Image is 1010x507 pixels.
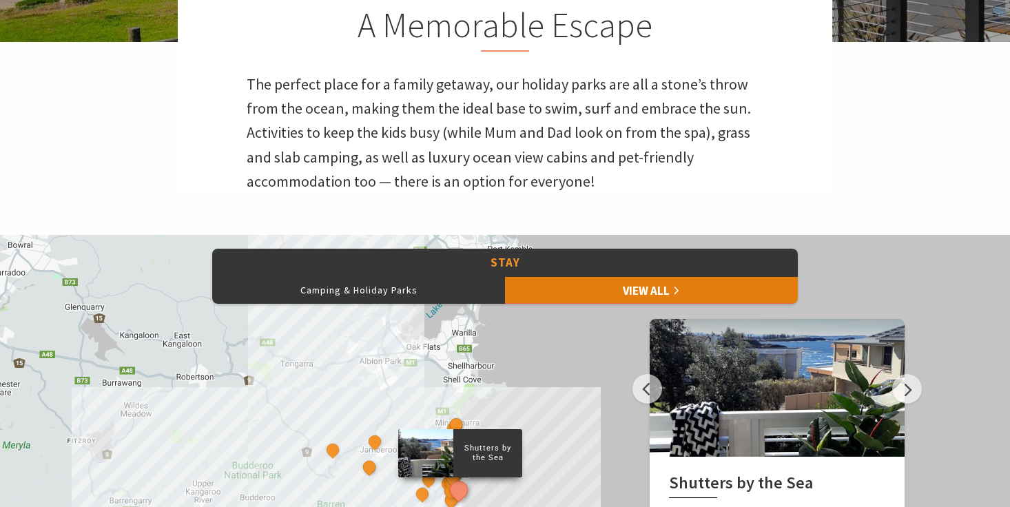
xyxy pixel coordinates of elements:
button: Stay [212,249,798,277]
button: See detail about Saddleback Grove [414,485,432,503]
button: See detail about Jamberoo Valley Farm Cottages [361,458,379,476]
h2: Shutters by the Sea [669,473,885,498]
p: Shutters by the Sea [453,442,522,464]
button: Next [892,374,922,404]
button: See detail about Kiama Harbour Cabins [452,459,470,477]
a: View All [505,276,798,304]
h2: A Memorable Escape [247,5,763,52]
button: Camping & Holiday Parks [212,276,505,304]
button: See detail about Shutters by the Sea [446,477,472,502]
p: The perfect place for a family getaway, our holiday parks are all a stone’s throw from the ocean,... [247,72,763,194]
button: Previous [632,374,662,404]
button: See detail about Greyleigh Kiama [420,470,437,488]
button: See detail about Jamberoo Pub and Saleyard Motel [366,433,384,451]
button: See detail about The Lodge Jamberoo Resort and Spa [324,441,342,459]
